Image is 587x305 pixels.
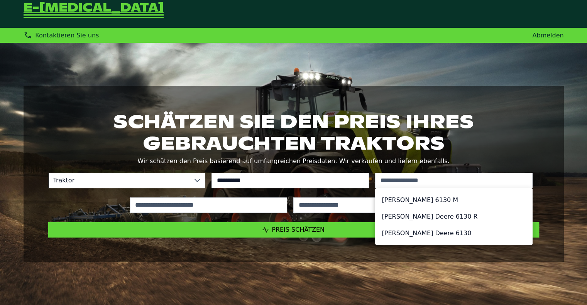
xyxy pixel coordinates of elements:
span: Preis schätzen [272,226,325,233]
span: Kontaktieren Sie uns [35,32,99,39]
button: Preis schätzen [48,222,539,238]
li: [PERSON_NAME] 6130 M [376,192,532,208]
ul: Option List [376,189,532,244]
a: Zurück zur Startseite [24,2,164,19]
li: [PERSON_NAME] Deere 6130 [376,225,532,241]
span: Traktor [49,173,190,188]
a: Abmelden [532,32,563,39]
div: Kontaktieren Sie uns [24,31,99,40]
h1: Schätzen Sie den Preis Ihres gebrauchten Traktors [48,111,539,154]
p: Wir schätzen den Preis basierend auf umfangreichen Preisdaten. Wir verkaufen und liefern ebenfalls. [48,156,539,167]
li: [PERSON_NAME] Deere 6130 R [376,208,532,225]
